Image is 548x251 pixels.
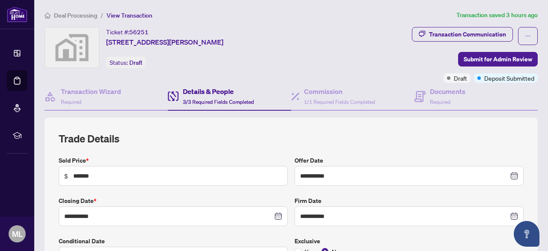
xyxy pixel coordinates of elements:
[45,12,51,18] span: home
[59,156,288,165] label: Sold Price
[412,27,513,42] button: Transaction Communication
[106,37,223,47] span: [STREET_ADDRESS][PERSON_NAME]
[514,221,539,247] button: Open asap
[129,59,143,67] span: Draft
[295,196,524,206] label: Firm Date
[454,73,467,83] span: Draft
[64,171,68,181] span: $
[61,99,81,105] span: Required
[295,236,524,246] label: Exclusive
[45,27,99,68] img: svg%3e
[129,28,149,36] span: 56251
[101,10,103,20] li: /
[458,52,538,67] button: Submit for Admin Review
[61,86,121,97] h4: Transaction Wizard
[304,86,375,97] h4: Commission
[183,86,254,97] h4: Details & People
[59,132,524,145] h2: Trade Details
[183,99,254,105] span: 3/3 Required Fields Completed
[430,99,450,105] span: Required
[59,196,288,206] label: Closing Date
[525,33,531,39] span: ellipsis
[464,52,532,66] span: Submit for Admin Review
[429,27,506,41] div: Transaction Communication
[106,27,149,37] div: Ticket #:
[59,236,288,246] label: Conditional Date
[106,57,146,68] div: Status:
[456,10,538,20] article: Transaction saved 3 hours ago
[484,73,534,83] span: Deposit Submitted
[430,86,465,97] h4: Documents
[12,228,23,240] span: ML
[295,156,524,165] label: Offer Date
[7,6,27,22] img: logo
[304,99,375,105] span: 1/1 Required Fields Completed
[54,12,97,19] span: Deal Processing
[107,12,152,19] span: View Transaction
